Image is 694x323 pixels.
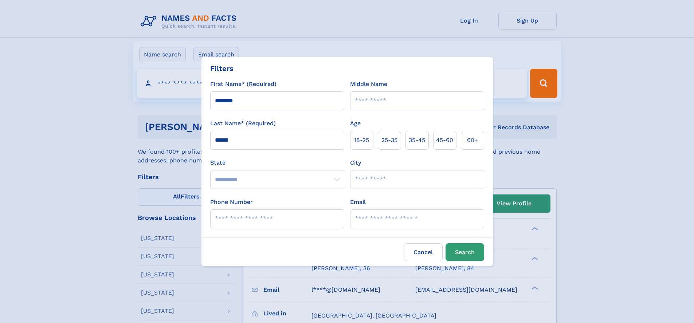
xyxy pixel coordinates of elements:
[210,80,277,88] label: First Name* (Required)
[210,63,234,74] div: Filters
[350,119,361,128] label: Age
[404,243,443,261] label: Cancel
[210,198,253,206] label: Phone Number
[381,136,397,145] span: 25‑35
[467,136,478,145] span: 60+
[210,119,276,128] label: Last Name* (Required)
[354,136,369,145] span: 18‑25
[446,243,484,261] button: Search
[350,198,366,206] label: Email
[436,136,453,145] span: 45‑60
[210,158,344,167] label: State
[350,158,361,167] label: City
[409,136,425,145] span: 35‑45
[350,80,387,88] label: Middle Name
